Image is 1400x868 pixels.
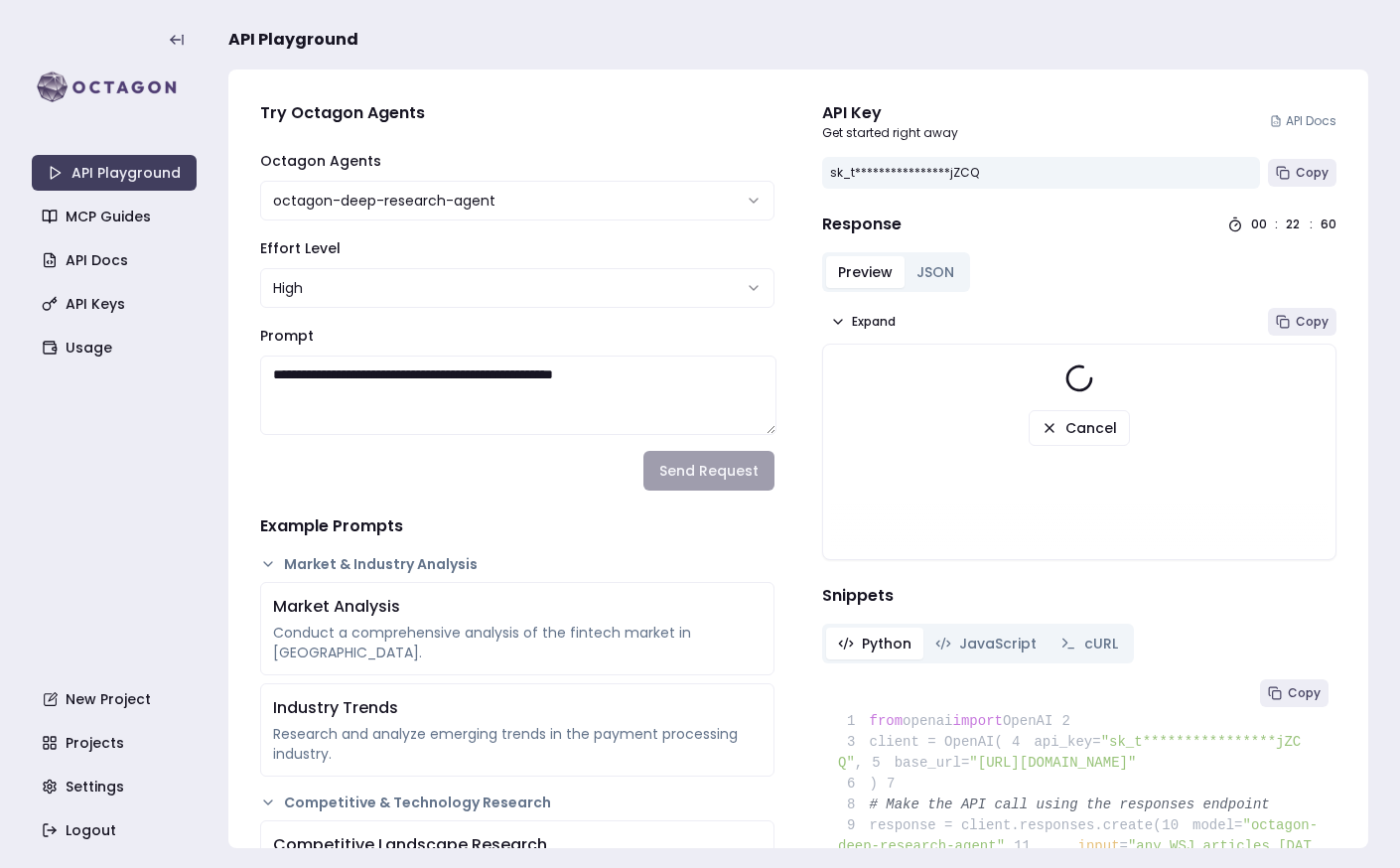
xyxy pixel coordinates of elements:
a: Projects [34,725,199,761]
span: OpenAI [1003,713,1052,729]
span: 2 [1052,711,1084,732]
button: Expand [822,308,904,336]
button: Copy [1268,308,1336,336]
button: Copy [1268,159,1336,187]
p: Get started right away [822,125,958,141]
a: Logout [34,812,199,848]
span: model= [1192,817,1242,833]
span: base_url= [895,755,970,771]
span: Cancel [1065,418,1117,438]
span: import [953,713,1003,729]
label: Prompt [260,326,314,346]
span: 10 [1162,815,1193,836]
a: API Docs [1270,113,1336,129]
span: 1 [838,711,870,732]
a: API Docs [34,242,199,278]
div: 00 [1251,217,1267,232]
span: ) [838,776,878,792]
img: logo-rect-yK7x_WSZ.svg [32,68,197,107]
span: "[URL][DOMAIN_NAME]" [969,755,1136,771]
span: API Playground [228,28,358,52]
h4: Example Prompts [260,514,774,538]
span: 9 [838,815,870,836]
label: Octagon Agents [260,151,381,171]
div: : [1275,217,1278,232]
span: Copy [1288,685,1321,701]
span: Copy [1296,165,1329,181]
button: JSON [905,256,966,288]
span: 5 [863,753,895,774]
a: Usage [34,330,199,365]
span: from [870,713,904,729]
span: Copy [1296,314,1329,330]
span: input [1078,838,1120,854]
h4: Response [822,213,902,236]
div: Industry Trends [273,696,762,720]
button: Copy [1260,679,1329,707]
h4: Try Octagon Agents [260,101,774,125]
span: 7 [878,774,910,795]
div: Competitive Landscape Research [273,833,762,857]
div: Research and analyze emerging trends in the payment processing industry. [273,724,762,764]
span: 11 [1013,836,1045,857]
div: 60 [1321,217,1336,232]
div: API Key [822,101,958,125]
span: Python [862,634,911,653]
span: 3 [838,732,870,753]
span: Expand [852,314,896,330]
button: Market & Industry Analysis [260,554,774,574]
span: 6 [838,774,870,795]
span: api_key= [1034,734,1100,750]
button: Competitive & Technology Research [260,793,774,812]
div: Market Analysis [273,595,762,619]
div: : [1310,217,1313,232]
span: response = client.responses.create( [838,817,1162,833]
span: # Make the API call using the responses endpoint [870,796,1270,812]
span: JavaScript [959,634,1037,653]
button: Cancel [1029,410,1130,446]
button: Preview [826,256,905,288]
a: MCP Guides [34,199,199,234]
span: , [855,755,863,771]
span: 4 [1003,732,1035,753]
span: = [1120,838,1128,854]
label: Effort Level [260,238,341,258]
h4: Snippets [822,584,1336,608]
span: client = OpenAI( [838,734,1003,750]
a: API Playground [32,155,197,191]
a: Settings [34,769,199,804]
div: Conduct a comprehensive analysis of the fintech market in [GEOGRAPHIC_DATA]. [273,623,762,662]
span: openai [903,713,952,729]
span: , [1005,838,1013,854]
div: 22 [1286,217,1302,232]
span: 8 [838,795,870,815]
span: cURL [1084,634,1118,653]
a: New Project [34,681,199,717]
a: API Keys [34,286,199,322]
